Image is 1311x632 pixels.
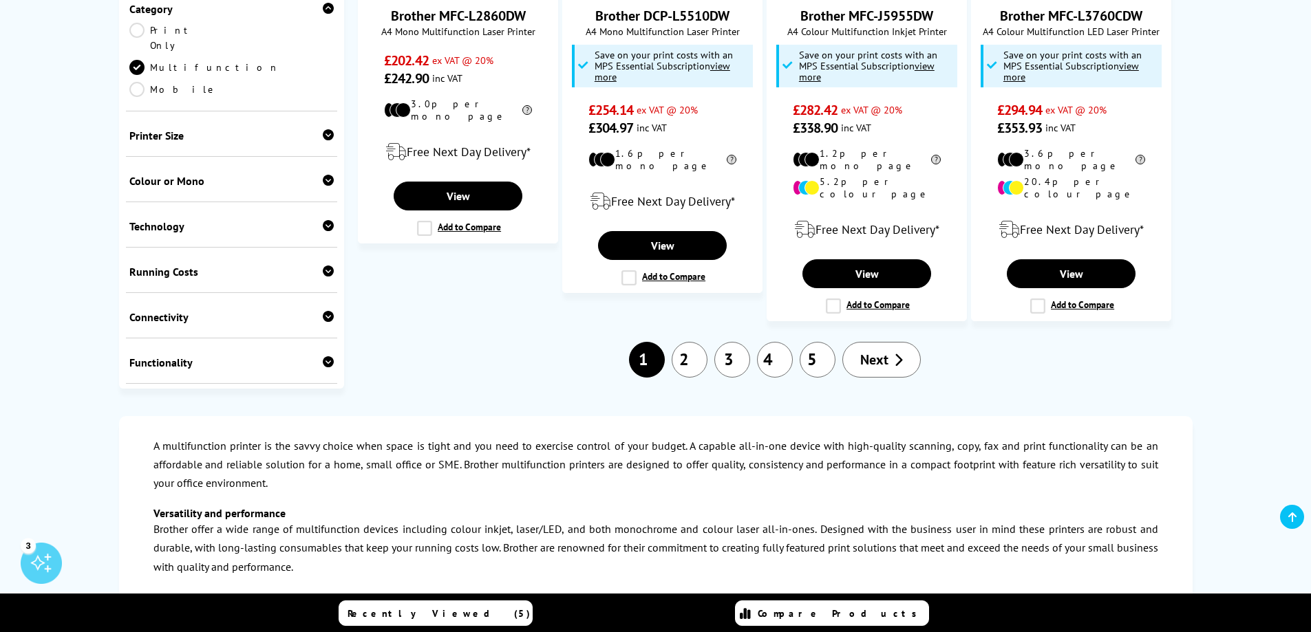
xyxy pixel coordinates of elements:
a: View [598,231,726,260]
div: modal_delivery [979,210,1164,249]
span: A4 Mono Multifunction Laser Printer [365,25,551,38]
div: Category [129,2,334,16]
span: £353.93 [997,119,1042,137]
span: £202.42 [384,52,429,69]
span: Recently Viewed (5) [348,607,531,620]
span: A4 Mono Multifunction Laser Printer [570,25,755,38]
span: inc VAT [841,121,871,134]
div: modal_delivery [570,182,755,221]
label: Add to Compare [826,298,910,314]
span: Next [860,351,888,369]
label: Add to Compare [417,221,501,236]
p: Brother offer a wide range of multifunction devices including colour inkjet, laser/LED, and both ... [153,520,1158,576]
p: A multifunction printer is the savvy choice when space is tight and you need to exercise control ... [153,437,1158,493]
span: inc VAT [637,121,667,134]
span: ex VAT @ 20% [841,103,902,116]
h3: Versatility and performance [153,506,1158,520]
a: Recently Viewed (5) [339,600,533,626]
u: view more [595,59,730,83]
span: A4 Colour Multifunction Inkjet Printer [774,25,959,38]
span: ex VAT @ 20% [637,103,698,116]
span: Save on your print costs with an MPS Essential Subscription [595,48,733,83]
a: 2 [672,342,707,378]
span: inc VAT [1045,121,1076,134]
span: Save on your print costs with an MPS Essential Subscription [1003,48,1142,83]
a: View [394,182,522,210]
a: Brother MFC-L2860DW [391,7,526,25]
a: Brother MFC-J5955DW [800,7,933,25]
span: ex VAT @ 20% [432,54,493,67]
li: 3.6p per mono page [997,147,1145,172]
li: 1.6p per mono page [588,147,736,172]
div: Printer Size [129,129,334,142]
span: £254.14 [588,101,633,119]
label: Add to Compare [1030,298,1114,314]
li: 20.4p per colour page [997,175,1145,200]
span: Save on your print costs with an MPS Essential Subscription [799,48,937,83]
div: modal_delivery [774,210,959,249]
h3: Business friendly features [153,590,1158,604]
div: modal_delivery [365,133,551,171]
div: Colour or Mono [129,174,334,188]
span: ex VAT @ 20% [1045,103,1107,116]
a: Multifunction [129,60,279,75]
a: Next [842,342,921,378]
a: Compare Products [735,600,929,626]
a: Print Only [129,23,232,53]
div: 3 [21,538,36,553]
div: Running Costs [129,265,334,279]
span: A4 Colour Multifunction LED Laser Printer [979,25,1164,38]
div: Technology [129,219,334,233]
a: Brother MFC-L3760CDW [1000,7,1142,25]
a: 3 [714,342,750,378]
span: £338.90 [793,119,838,137]
u: view more [799,59,935,83]
a: 5 [800,342,835,378]
label: Add to Compare [621,270,705,285]
span: £294.94 [997,101,1042,119]
div: Functionality [129,356,334,369]
span: £242.90 [384,69,429,87]
li: 1.2p per mono page [793,147,941,172]
a: Brother DCP-L5510DW [595,7,729,25]
span: £282.42 [793,101,838,119]
a: View [802,259,930,288]
u: view more [1003,59,1139,83]
div: Connectivity [129,310,334,324]
a: Mobile [129,82,232,97]
li: 5.2p per colour page [793,175,941,200]
a: 4 [757,342,793,378]
a: View [1007,259,1135,288]
li: 3.0p per mono page [384,98,532,122]
span: inc VAT [432,72,462,85]
span: £304.97 [588,119,633,137]
span: Compare Products [758,607,924,620]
